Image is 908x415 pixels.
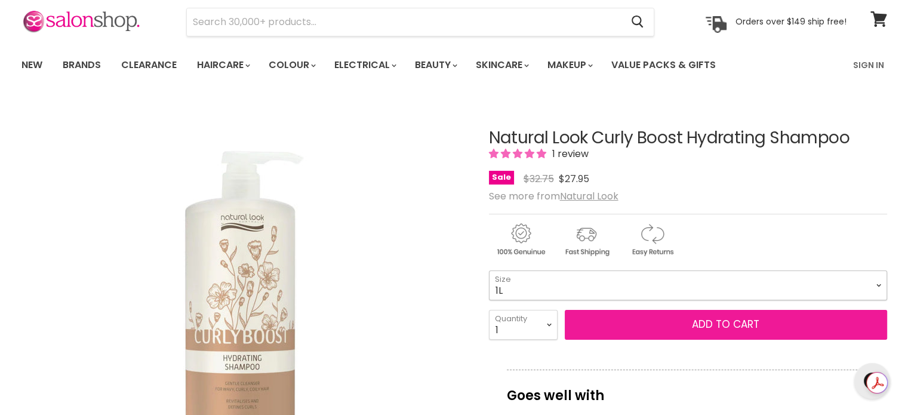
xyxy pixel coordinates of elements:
a: Sign In [846,53,891,78]
span: $27.95 [559,172,589,186]
a: Electrical [325,53,404,78]
nav: Main [7,48,902,82]
span: See more from [489,189,618,203]
span: $32.75 [524,172,554,186]
p: Goes well with [507,370,869,409]
p: Orders over $149 ship free! [735,16,847,27]
form: Product [186,8,654,36]
a: Makeup [538,53,600,78]
iframe: Gorgias live chat messenger [848,359,896,403]
a: Clearance [112,53,186,78]
select: Quantity [489,310,558,340]
span: Sale [489,171,514,185]
a: Beauty [406,53,464,78]
a: Skincare [467,53,536,78]
img: genuine.gif [489,222,552,258]
input: Search [187,8,622,36]
a: Colour [260,53,323,78]
span: 5.00 stars [489,147,549,161]
ul: Main menu [13,48,786,82]
a: Natural Look [560,189,618,203]
a: Brands [54,53,110,78]
button: Search [622,8,654,36]
h1: Natural Look Curly Boost Hydrating Shampoo [489,129,887,147]
a: Haircare [188,53,257,78]
span: 1 review [549,147,589,161]
img: returns.gif [620,222,684,258]
img: shipping.gif [555,222,618,258]
a: New [13,53,51,78]
button: Add to cart [565,310,887,340]
a: Value Packs & Gifts [602,53,725,78]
